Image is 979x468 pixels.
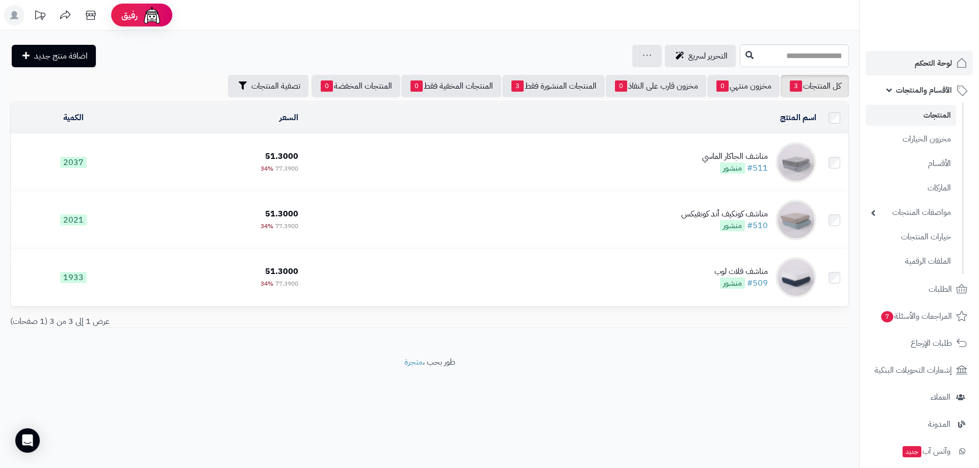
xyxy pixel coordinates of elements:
[681,208,768,220] div: مناشف كونكيف أند كونفيكس
[142,5,162,25] img: ai-face.png
[915,56,952,70] span: لوحة التحكم
[776,142,816,183] img: مناشف الجاكار الماسي
[279,112,298,124] a: السعر
[720,220,745,231] span: منشور
[404,356,423,368] a: متجرة
[866,277,973,301] a: الطلبات
[910,23,969,45] img: logo-2.png
[866,412,973,436] a: المدونة
[880,309,952,323] span: المراجعات والأسئلة
[720,278,745,289] span: منشور
[780,112,816,124] a: اسم المنتج
[702,151,768,162] div: مناشف الجاكار الماسي
[665,45,736,67] a: التحرير لسريع
[410,80,423,92] span: 0
[401,75,501,97] a: المنتجات المخفية فقط0
[312,75,400,97] a: المنتجات المخفضة0
[261,164,273,173] span: 34%
[747,219,768,232] a: #510
[776,257,816,298] img: مناشف فلات لوب
[228,75,308,97] button: تصفية المنتجات
[903,446,921,457] span: جديد
[901,444,950,458] span: وآتس آب
[60,157,87,168] span: 2037
[866,439,973,463] a: وآتس آبجديد
[866,128,956,150] a: مخزون الخيارات
[275,279,298,288] span: 77.3900
[881,311,894,323] span: 7
[60,272,87,283] span: 1933
[866,177,956,199] a: الماركات
[511,80,524,92] span: 3
[275,222,298,231] span: 77.3900
[265,150,298,162] span: 51.3000
[27,5,53,28] a: تحديثات المنصة
[12,45,96,67] a: اضافة منتج جديد
[747,277,768,289] a: #509
[866,331,973,355] a: طلبات الإرجاع
[615,80,627,92] span: 0
[34,50,88,62] span: اضافة منتج جديد
[866,304,973,328] a: المراجعات والأسئلة7
[716,80,729,92] span: 0
[63,112,84,124] a: الكمية
[3,316,430,327] div: عرض 1 إلى 3 من 3 (1 صفحات)
[688,50,728,62] span: التحرير لسريع
[261,222,273,231] span: 34%
[866,105,956,126] a: المنتجات
[265,265,298,278] span: 51.3000
[866,202,956,224] a: مواصفات المنتجات
[321,80,333,92] span: 0
[251,80,300,92] span: تصفية المنتجات
[874,363,952,377] span: إشعارات التحويلات البنكية
[911,336,952,350] span: طلبات الإرجاع
[60,214,87,226] span: 2021
[866,385,973,409] a: العملاء
[720,162,745,174] span: منشور
[747,162,768,174] a: #511
[931,390,950,404] span: العملاء
[790,80,802,92] span: 3
[896,83,952,97] span: الأقسام والمنتجات
[929,282,952,296] span: الطلبات
[265,208,298,220] span: 51.3000
[781,75,849,97] a: كل المنتجات3
[121,9,138,21] span: رفيق
[261,279,273,288] span: 34%
[866,251,956,272] a: الملفات الرقمية
[606,75,706,97] a: مخزون قارب على النفاذ0
[866,358,973,382] a: إشعارات التحويلات البنكية
[928,417,950,431] span: المدونة
[275,164,298,173] span: 77.3900
[866,226,956,248] a: خيارات المنتجات
[707,75,780,97] a: مخزون منتهي0
[866,153,956,175] a: الأقسام
[714,266,768,278] div: مناشف فلات لوب
[866,51,973,75] a: لوحة التحكم
[776,200,816,240] img: مناشف كونكيف أند كونفيكس
[15,428,40,453] div: Open Intercom Messenger
[502,75,605,97] a: المنتجات المنشورة فقط3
